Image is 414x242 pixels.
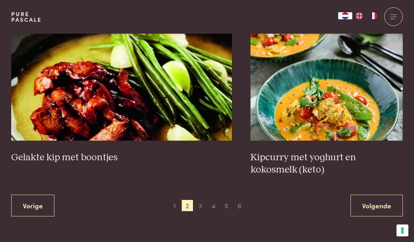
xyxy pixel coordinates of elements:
span: 3 [195,200,206,211]
h3: Gelakte kip met boontjes [11,152,232,164]
img: Kipcurry met yoghurt en kokosmelk (keto) [251,0,403,141]
span: 2 [182,200,193,211]
a: NL [338,12,352,19]
span: 4 [208,200,219,211]
h3: Kipcurry met yoghurt en kokosmelk (keto) [251,152,403,176]
a: PurePascale [11,11,42,22]
span: 1 [169,200,180,211]
button: Uw voorkeuren voor toestemming voor trackingtechnologieën [396,224,408,236]
ul: Language list [352,12,380,19]
a: Kipcurry met yoghurt en kokosmelk (keto) Kipcurry met yoghurt en kokosmelk (keto) [251,0,403,176]
a: EN [352,12,366,19]
span: 5 [221,200,232,211]
aside: Language selected: Nederlands [338,12,380,19]
img: Gelakte kip met boontjes [11,0,232,141]
a: Gelakte kip met boontjes Gelakte kip met boontjes [11,0,232,164]
a: Vorige [11,195,54,217]
div: Language [338,12,352,19]
span: 6 [234,200,245,211]
a: FR [366,12,380,19]
a: Volgende [350,195,403,217]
